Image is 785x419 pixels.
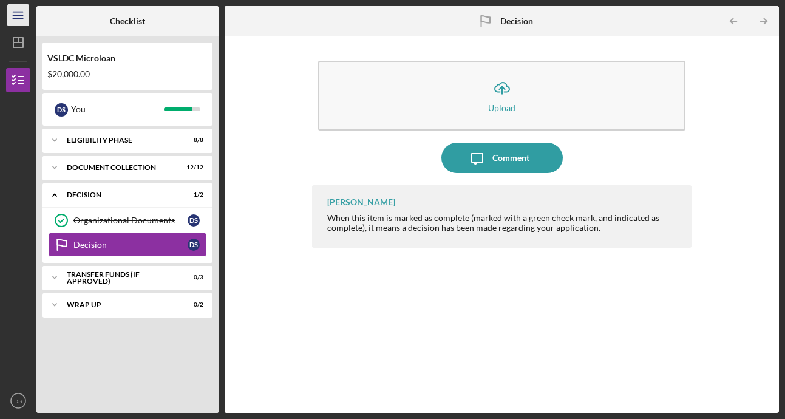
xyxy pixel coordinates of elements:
div: 12 / 12 [182,164,203,171]
div: VSLDC Microloan [47,53,208,63]
div: Document Collection [67,164,173,171]
div: Eligibility Phase [67,137,173,144]
text: DS [14,398,22,404]
div: Decision [73,240,188,250]
b: Checklist [110,16,145,26]
div: $20,000.00 [47,69,208,79]
button: Upload [318,61,685,131]
a: DecisionDS [49,233,206,257]
div: 0 / 3 [182,274,203,281]
div: Wrap Up [67,301,173,308]
button: DS [6,389,30,413]
div: Comment [492,143,529,173]
div: D S [188,239,200,251]
div: Organizational Documents [73,216,188,225]
a: Organizational DocumentsDS [49,208,206,233]
div: Upload [488,103,515,112]
button: Comment [441,143,563,173]
div: You [71,99,164,120]
div: 1 / 2 [182,191,203,199]
b: Decision [500,16,533,26]
div: [PERSON_NAME] [327,197,395,207]
div: 0 / 2 [182,301,203,308]
div: When this item is marked as complete (marked with a green check mark, and indicated as complete),... [327,213,679,233]
div: D S [55,103,68,117]
div: Transfer Funds (If Approved) [67,271,173,285]
div: 8 / 8 [182,137,203,144]
div: D S [188,214,200,227]
div: Decision [67,191,173,199]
